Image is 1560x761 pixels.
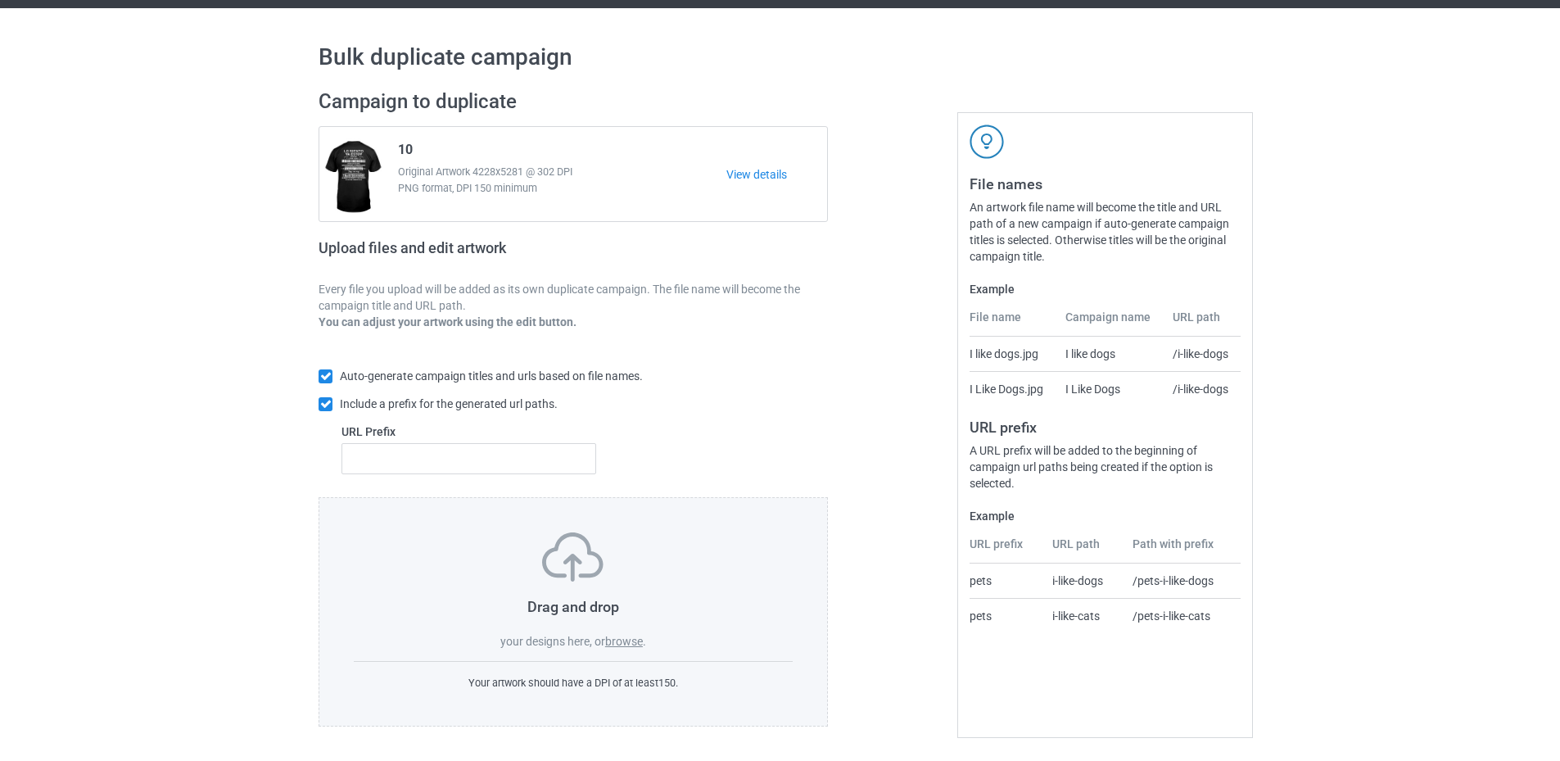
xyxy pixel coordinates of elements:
[341,424,596,440] label: URL Prefix
[970,598,1043,633] td: pets
[970,309,1056,337] th: File name
[970,125,1004,159] img: svg+xml;base64,PD94bWwgdmVyc2lvbj0iMS4wIiBlbmNvZGluZz0iVVRGLTgiPz4KPHN2ZyB3aWR0aD0iNDJweCIgaGVpZ2...
[1124,536,1241,564] th: Path with prefix
[970,174,1241,193] h3: File names
[1164,309,1241,337] th: URL path
[319,43,1241,72] h1: Bulk duplicate campaign
[1124,564,1241,598] td: /pets-i-like-dogs
[319,281,828,314] p: Every file you upload will be added as its own duplicate campaign. The file name will become the ...
[319,239,624,270] h2: Upload files and edit artwork
[1043,536,1124,564] th: URL path
[319,89,828,115] h2: Campaign to duplicate
[1164,337,1241,371] td: /i-like-dogs
[500,635,605,648] span: your designs here, or
[1043,598,1124,633] td: i-like-cats
[1056,309,1164,337] th: Campaign name
[970,371,1056,406] td: I Like Dogs.jpg
[1124,598,1241,633] td: /pets-i-like-cats
[1056,371,1164,406] td: I Like Dogs
[970,281,1241,297] label: Example
[398,142,413,164] span: 10
[1056,337,1164,371] td: I like dogs
[970,508,1241,524] label: Example
[1043,564,1124,598] td: i-like-dogs
[970,536,1043,564] th: URL prefix
[643,635,646,648] span: .
[970,442,1241,491] div: A URL prefix will be added to the beginning of campaign url paths being created if the option is ...
[970,564,1043,598] td: pets
[398,180,726,197] span: PNG format, DPI 150 minimum
[970,418,1241,437] h3: URL prefix
[970,199,1241,265] div: An artwork file name will become the title and URL path of a new campaign if auto-generate campai...
[398,164,726,180] span: Original Artwork 4228x5281 @ 302 DPI
[542,532,604,582] img: svg+xml;base64,PD94bWwgdmVyc2lvbj0iMS4wIiBlbmNvZGluZz0iVVRGLTgiPz4KPHN2ZyB3aWR0aD0iNzVweCIgaGVpZ2...
[319,315,577,328] b: You can adjust your artwork using the edit button.
[340,397,558,410] span: Include a prefix for the generated url paths.
[340,369,643,383] span: Auto-generate campaign titles and urls based on file names.
[468,677,678,689] span: Your artwork should have a DPI of at least 150 .
[726,166,827,183] a: View details
[354,597,793,616] h3: Drag and drop
[1164,371,1241,406] td: /i-like-dogs
[605,635,643,648] label: browse
[970,337,1056,371] td: I like dogs.jpg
